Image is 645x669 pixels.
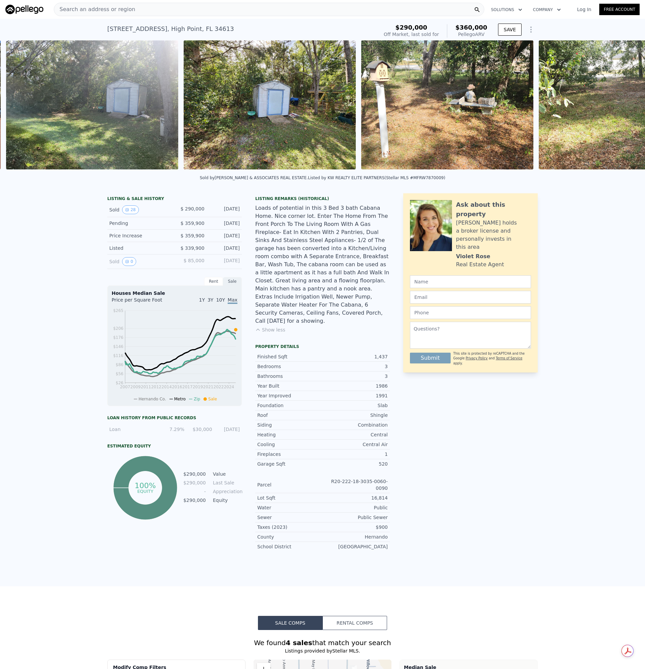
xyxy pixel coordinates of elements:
div: 1986 [322,383,388,389]
span: $ 290,000 [181,206,204,211]
tspan: 2019 [193,385,203,389]
div: Hernando [322,534,388,540]
div: Price per Square Foot [112,297,175,307]
tspan: 2024 [224,385,234,389]
tspan: 2007 [120,385,130,389]
div: Loads of potential in this 3 Bed 3 bath Cabana Home. Nice corner lot. Enter The Home From The Fro... [255,204,390,325]
div: 16,814 [322,495,388,501]
span: Max [228,297,237,304]
a: Terms of Service [496,356,522,360]
tspan: 2011 [141,385,151,389]
tspan: 2022 [214,385,224,389]
div: $30,000 [188,426,212,433]
div: [DATE] [210,232,240,239]
td: Appreciation [212,488,242,495]
div: 3 [322,363,388,370]
div: Finished Sqft [257,353,322,360]
div: [GEOGRAPHIC_DATA] [322,543,388,550]
span: Metro [174,397,186,401]
td: $290,000 [183,470,206,478]
div: 3 [322,373,388,380]
button: Sale Comps [258,616,322,630]
td: $290,000 [183,497,206,504]
div: Sewer [257,514,322,521]
button: SAVE [498,24,522,36]
div: Taxes (2023) [257,524,322,530]
div: $900 [322,524,388,530]
div: Siding [257,422,322,428]
div: [DATE] [210,220,240,227]
div: 1,437 [322,353,388,360]
a: Privacy Policy [466,356,488,360]
tspan: $116 [113,353,123,358]
div: Central [322,431,388,438]
tspan: 2012 [151,385,161,389]
div: Off Market, last sold for [384,31,439,38]
span: Hernando Co. [139,397,166,401]
div: Combination [322,422,388,428]
div: Real Estate Agent [456,261,504,269]
div: Rent [204,277,223,286]
div: Foundation [257,402,322,409]
div: Public Sewer [322,514,388,521]
div: Sold [109,205,169,214]
div: Sale [223,277,242,286]
div: Bedrooms [257,363,322,370]
button: Rental Comps [322,616,387,630]
strong: 4 sales [286,639,312,647]
button: Company [528,4,566,16]
button: Submit [410,353,451,363]
td: - [183,488,206,495]
input: Phone [410,306,531,319]
tspan: $56 [116,371,123,376]
div: Lot Sqft [257,495,322,501]
div: 520 [322,461,388,467]
span: Sale [208,397,217,401]
div: Ask about this property [456,200,531,219]
span: $ 85,000 [184,258,204,263]
img: Sale: 148644376 Parcel: 44702809 [184,40,356,169]
tspan: 2014 [161,385,172,389]
div: School District [257,543,322,550]
td: Value [212,470,242,478]
div: Slab [322,402,388,409]
tspan: 2017 [182,385,193,389]
div: [DATE] [210,257,240,266]
tspan: 2021 [203,385,214,389]
div: Loan [109,426,157,433]
tspan: $26 [116,381,123,385]
td: Equity [212,497,242,504]
div: County [257,534,322,540]
span: $360,000 [455,24,487,31]
div: This site is protected by reCAPTCHA and the Google and apply. [453,351,531,366]
img: Sale: 148644376 Parcel: 44702809 [361,40,533,169]
span: Zip [194,397,200,401]
div: [PERSON_NAME] holds a broker license and personally invests in this area [456,219,531,251]
div: Cooling [257,441,322,448]
span: $290,000 [395,24,427,31]
div: Heating [257,431,322,438]
tspan: 2016 [172,385,182,389]
div: Year Improved [257,392,322,399]
div: LISTING & SALE HISTORY [107,196,242,203]
input: Email [410,291,531,304]
button: Show less [255,326,285,333]
span: 10Y [216,297,225,303]
div: Water [257,504,322,511]
div: Roof [257,412,322,419]
button: Solutions [486,4,528,16]
div: Listed [109,245,169,251]
div: 7.29% [161,426,184,433]
div: [DATE] [216,426,240,433]
div: Listed by KW REALTY ELITE PARTNERS (Stellar MLS #MFRW7870009) [308,175,445,180]
a: Free Account [599,4,640,15]
span: $ 359,900 [181,233,204,238]
img: Sale: 148644376 Parcel: 44702809 [6,40,178,169]
div: Year Built [257,383,322,389]
div: Price Increase [109,232,169,239]
div: Violet Rose [456,252,490,261]
div: Public [322,504,388,511]
span: Search an address or region [54,5,135,13]
span: $ 339,900 [181,245,204,251]
div: Sold [109,257,169,266]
